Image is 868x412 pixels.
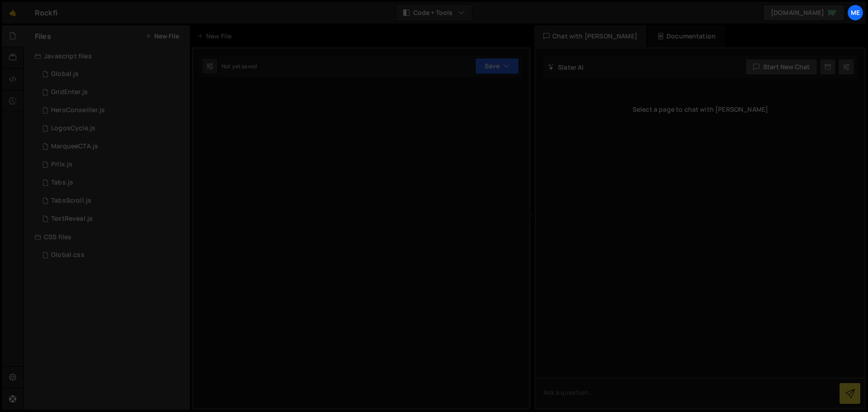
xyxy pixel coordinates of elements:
[35,101,190,119] div: 16962/46925.js
[35,7,57,18] div: Rockfi
[35,246,190,264] div: 16962/46509.css
[35,174,190,192] div: 16962/46975.js
[222,62,257,70] div: Not yet saved
[2,2,24,24] a: 🤙
[548,63,584,71] h2: Slater AI
[51,179,73,187] div: Tabs.js
[145,33,179,40] button: New File
[51,106,105,114] div: HeroConseiller.js
[51,142,98,151] div: MarqueeCTA.js
[745,59,817,75] button: Start new chat
[35,156,190,174] div: 16962/46508.js
[35,31,51,41] h2: Files
[24,228,190,246] div: CSS files
[396,5,472,21] button: Code + Tools
[51,251,85,259] div: Global.css
[51,197,91,205] div: TabsScroll.js
[51,215,93,223] div: TextReveal.js
[763,5,844,21] a: [DOMAIN_NAME]
[51,161,72,169] div: Prllx.js
[197,32,235,41] div: New File
[35,65,190,83] div: 16962/46506.js
[24,47,190,65] div: Javascript files
[847,5,863,21] a: Me
[51,70,79,78] div: Global.js
[534,25,646,47] div: Chat with [PERSON_NAME]
[35,119,190,137] div: 16962/46932.js
[35,137,190,156] div: 16962/46526.js
[51,88,88,96] div: GridEnter.js
[35,192,190,210] div: 16962/46555.js
[51,124,95,133] div: LogosCycle.js
[475,58,519,74] button: Save
[648,25,725,47] div: Documentation
[35,210,190,228] div: 16962/46510.js
[35,83,190,101] div: 16962/46514.js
